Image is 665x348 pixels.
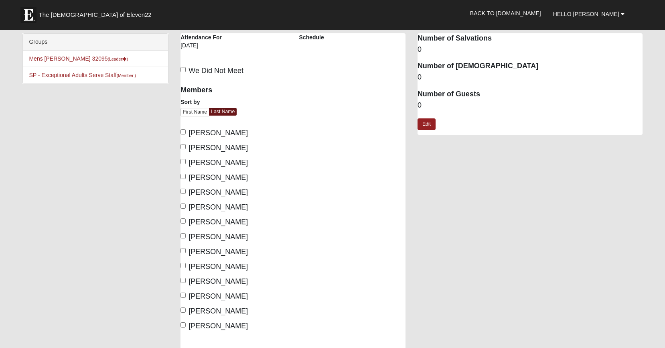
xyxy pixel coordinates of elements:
[23,34,168,51] div: Groups
[16,3,177,23] a: The [DEMOGRAPHIC_DATA] of Eleven22
[180,263,186,268] input: [PERSON_NAME]
[29,55,128,62] a: Mens [PERSON_NAME] 32095(Leader)
[180,108,209,116] a: First Name
[418,33,643,44] dt: Number of Salvations
[418,72,643,83] dd: 0
[418,118,436,130] a: Edit
[553,11,619,17] span: Hello [PERSON_NAME]
[189,129,248,137] span: [PERSON_NAME]
[180,67,186,72] input: We Did Not Meet
[189,233,248,241] span: [PERSON_NAME]
[189,292,248,300] span: [PERSON_NAME]
[180,322,186,328] input: [PERSON_NAME]
[180,86,287,95] h4: Members
[209,108,237,116] a: Last Name
[180,218,186,224] input: [PERSON_NAME]
[20,7,36,23] img: Eleven22 logo
[189,307,248,315] span: [PERSON_NAME]
[180,189,186,194] input: [PERSON_NAME]
[418,45,643,55] dd: 0
[39,11,151,19] span: The [DEMOGRAPHIC_DATA] of Eleven22
[189,322,248,330] span: [PERSON_NAME]
[180,204,186,209] input: [PERSON_NAME]
[189,144,248,152] span: [PERSON_NAME]
[180,307,186,313] input: [PERSON_NAME]
[189,263,248,271] span: [PERSON_NAME]
[299,33,324,41] label: Schedule
[180,33,222,41] label: Attendance For
[180,278,186,283] input: [PERSON_NAME]
[418,100,643,111] dd: 0
[189,248,248,256] span: [PERSON_NAME]
[180,159,186,164] input: [PERSON_NAME]
[418,89,643,100] dt: Number of Guests
[117,73,136,78] small: (Member )
[189,203,248,211] span: [PERSON_NAME]
[108,57,128,61] small: (Leader )
[464,3,547,23] a: Back to [DOMAIN_NAME]
[547,4,631,24] a: Hello [PERSON_NAME]
[180,293,186,298] input: [PERSON_NAME]
[418,61,643,71] dt: Number of [DEMOGRAPHIC_DATA]
[180,248,186,253] input: [PERSON_NAME]
[180,41,228,55] div: [DATE]
[189,173,248,181] span: [PERSON_NAME]
[180,233,186,238] input: [PERSON_NAME]
[180,98,200,106] label: Sort by
[189,188,248,196] span: [PERSON_NAME]
[29,72,136,78] a: SP - Exceptional Adults Serve Staff(Member )
[180,144,186,149] input: [PERSON_NAME]
[189,159,248,167] span: [PERSON_NAME]
[189,218,248,226] span: [PERSON_NAME]
[189,277,248,285] span: [PERSON_NAME]
[180,129,186,134] input: [PERSON_NAME]
[189,67,243,75] span: We Did Not Meet
[180,174,186,179] input: [PERSON_NAME]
